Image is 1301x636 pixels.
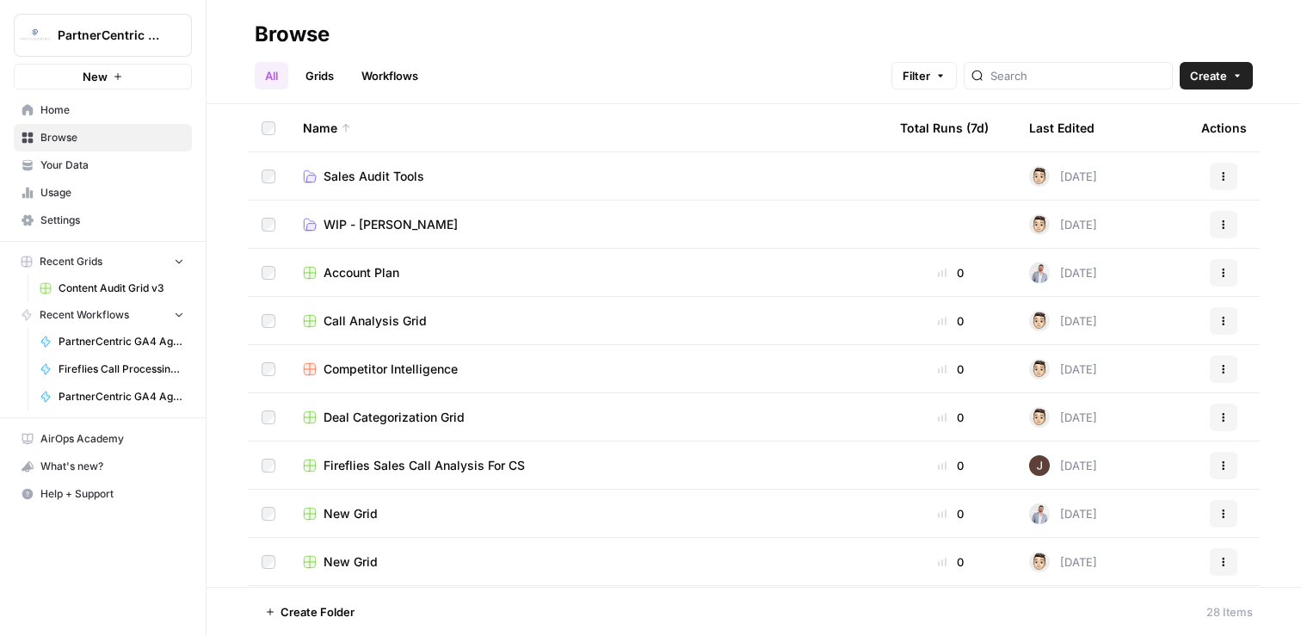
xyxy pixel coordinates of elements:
[1029,104,1094,151] div: Last Edited
[14,179,192,207] a: Usage
[20,20,51,51] img: PartnerCentric Sales Tools Logo
[32,355,192,383] a: Fireflies Call Processing for CS
[303,361,872,378] a: Competitor Intelligence
[324,216,458,233] span: WIP - [PERSON_NAME]
[324,168,424,185] span: Sales Audit Tools
[14,302,192,328] button: Recent Workflows
[14,124,192,151] a: Browse
[1029,552,1097,572] div: [DATE]
[255,21,330,48] div: Browse
[14,207,192,234] a: Settings
[59,389,184,404] span: PartnerCentric GA4 Agent
[900,505,1002,522] div: 0
[40,157,184,173] span: Your Data
[40,102,184,118] span: Home
[83,68,108,85] span: New
[14,249,192,275] button: Recent Grids
[59,361,184,377] span: Fireflies Call Processing for CS
[324,361,458,378] span: Competitor Intelligence
[255,62,288,90] a: All
[1180,62,1253,90] button: Create
[900,312,1002,330] div: 0
[1201,104,1247,151] div: Actions
[1029,166,1097,187] div: [DATE]
[1029,262,1050,283] img: 4wh1dpupaenwwo9fczs84o9gkrws
[903,67,930,84] span: Filter
[324,312,427,330] span: Call Analysis Grid
[900,457,1002,474] div: 0
[14,96,192,124] a: Home
[303,505,872,522] a: New Grid
[324,264,399,281] span: Account Plan
[40,130,184,145] span: Browse
[255,598,365,626] button: Create Folder
[1029,262,1097,283] div: [DATE]
[351,62,429,90] a: Workflows
[1029,359,1097,380] div: [DATE]
[32,328,192,355] a: PartnerCentric GA4 Agent - Leads - SQLs
[303,312,872,330] a: Call Analysis Grid
[1029,214,1050,235] img: j22vlec3s5as1jy706j54i2l8ae1
[40,307,129,323] span: Recent Workflows
[324,505,378,522] span: New Grid
[900,361,1002,378] div: 0
[40,185,184,201] span: Usage
[324,553,378,571] span: New Grid
[990,67,1165,84] input: Search
[14,480,192,508] button: Help + Support
[32,383,192,411] a: PartnerCentric GA4 Agent
[303,168,872,185] a: Sales Audit Tools
[303,553,872,571] a: New Grid
[303,216,872,233] a: WIP - [PERSON_NAME]
[303,457,872,474] a: Fireflies Sales Call Analysis For CS
[59,334,184,349] span: PartnerCentric GA4 Agent - Leads - SQLs
[1029,407,1097,428] div: [DATE]
[295,62,344,90] a: Grids
[14,425,192,453] a: AirOps Academy
[900,264,1002,281] div: 0
[1029,359,1050,380] img: j22vlec3s5as1jy706j54i2l8ae1
[32,275,192,302] a: Content Audit Grid v3
[900,409,1002,426] div: 0
[1206,603,1253,621] div: 28 Items
[14,64,192,90] button: New
[324,457,525,474] span: Fireflies Sales Call Analysis For CS
[1029,407,1050,428] img: j22vlec3s5as1jy706j54i2l8ae1
[303,264,872,281] a: Account Plan
[1029,311,1050,331] img: j22vlec3s5as1jy706j54i2l8ae1
[15,454,191,479] div: What's new?
[1029,214,1097,235] div: [DATE]
[1029,455,1097,476] div: [DATE]
[58,27,162,44] span: PartnerCentric Sales Tools
[900,553,1002,571] div: 0
[303,409,872,426] a: Deal Categorization Grid
[14,453,192,480] button: What's new?
[1029,455,1050,476] img: j8vxd7ohxwivcv5h69ifebi77j1o
[891,62,957,90] button: Filter
[1029,552,1050,572] img: j22vlec3s5as1jy706j54i2l8ae1
[40,486,184,502] span: Help + Support
[40,213,184,228] span: Settings
[14,14,192,57] button: Workspace: PartnerCentric Sales Tools
[59,281,184,296] span: Content Audit Grid v3
[281,603,355,621] span: Create Folder
[40,254,102,269] span: Recent Grids
[900,104,989,151] div: Total Runs (7d)
[324,409,465,426] span: Deal Categorization Grid
[14,151,192,179] a: Your Data
[1029,503,1050,524] img: 4wh1dpupaenwwo9fczs84o9gkrws
[1029,166,1050,187] img: j22vlec3s5as1jy706j54i2l8ae1
[1190,67,1227,84] span: Create
[40,431,184,447] span: AirOps Academy
[1029,503,1097,524] div: [DATE]
[303,104,872,151] div: Name
[1029,311,1097,331] div: [DATE]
